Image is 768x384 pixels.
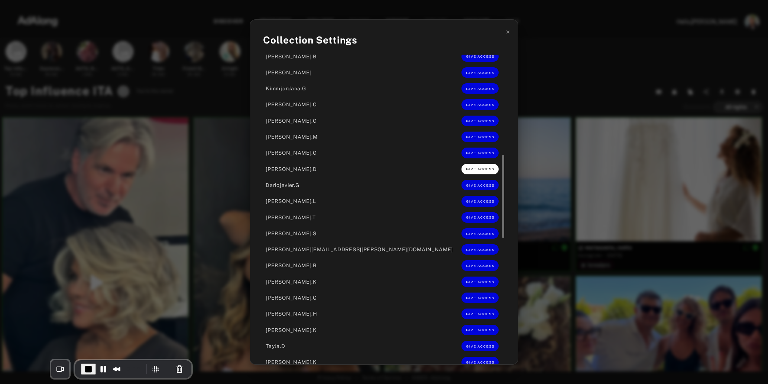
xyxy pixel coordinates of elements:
div: Melissa.M [266,132,318,142]
div: Collection Settings [263,33,505,47]
button: GIVE ACCESS [461,116,499,126]
span: GIVE ACCESS [466,87,495,91]
button: GIVE ACCESS [461,212,499,223]
button: GIVE ACCESS [461,260,499,271]
span: GIVE ACCESS [466,280,495,284]
div: Katrina.B [266,260,317,271]
span: GIVE ACCESS [466,200,495,203]
div: Anna.K [266,357,317,367]
button: GIVE ACCESS [461,67,499,78]
button: GIVE ACCESS [461,244,499,255]
button: GIVE ACCESS [461,309,499,319]
span: GIVE ACCESS [466,232,495,236]
div: Sophie [266,67,311,78]
span: GIVE ACCESS [466,248,495,252]
span: GIVE ACCESS [466,184,495,187]
span: GIVE ACCESS [466,119,495,123]
button: GIVE ACCESS [461,164,499,174]
span: GIVE ACCESS [466,216,495,219]
div: nadine.vegter@loreal.com [266,244,453,255]
div: Claudia.B [266,51,317,62]
div: Maria.L [266,196,316,206]
div: Marguerite.C [266,99,317,110]
div: Dariojavier.G [266,180,299,190]
span: GIVE ACCESS [466,55,495,58]
div: Richa.K [266,325,317,335]
button: GIVE ACCESS [461,357,499,367]
div: Maria.G [266,116,317,126]
button: GIVE ACCESS [461,148,499,158]
div: Kimmjordana.G [266,83,306,94]
span: GIVE ACCESS [466,312,495,316]
button: GIVE ACCESS [461,228,499,239]
iframe: Chat Widget [731,348,768,384]
button: GIVE ACCESS [461,196,499,206]
button: GIVE ACCESS [461,51,499,62]
div: Tayla.D [266,341,285,351]
div: Brenda.G [266,148,317,158]
span: GIVE ACCESS [466,103,495,107]
span: GIVE ACCESS [466,345,495,348]
button: GIVE ACCESS [461,180,499,190]
span: GIVE ACCESS [466,135,495,139]
div: Michelle.T [266,212,316,223]
button: GIVE ACCESS [461,132,499,142]
div: Hugo.K [266,277,317,287]
button: GIVE ACCESS [461,325,499,335]
span: GIVE ACCESS [466,361,495,364]
button: GIVE ACCESS [461,277,499,287]
div: Jonna.S [266,228,317,239]
button: GIVE ACCESS [461,341,499,351]
span: GIVE ACCESS [466,71,495,75]
button: GIVE ACCESS [461,99,499,110]
div: Jacinda.H [266,309,317,319]
div: Luis.D [266,164,317,174]
div: Georgina.C [266,293,317,303]
span: GIVE ACCESS [466,296,495,300]
button: GIVE ACCESS [461,83,499,94]
span: GIVE ACCESS [466,151,495,155]
span: GIVE ACCESS [466,264,495,268]
span: GIVE ACCESS [466,328,495,332]
button: GIVE ACCESS [461,293,499,303]
span: GIVE ACCESS [466,167,495,171]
